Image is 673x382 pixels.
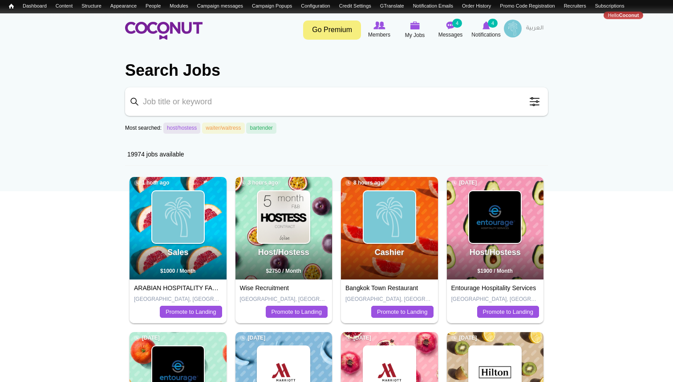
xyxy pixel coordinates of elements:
[240,284,289,292] a: Wise Recruitment
[397,20,433,41] a: My Jobs My Jobs
[125,143,548,166] div: 19974 jobs available
[167,248,188,257] a: Sales
[373,21,385,29] img: Browse Members
[345,296,434,303] p: [GEOGRAPHIC_DATA], [GEOGRAPHIC_DATA]
[258,248,309,257] a: Host/Hostess
[134,334,160,342] span: [DATE]
[376,2,409,10] a: GTranslate
[163,123,200,134] a: host/hostess
[478,268,513,274] span: $1900 / Month
[246,123,276,134] a: bartender
[18,2,51,10] a: Dashboard
[469,191,521,243] img: Entourage Hospitality Services
[452,19,462,28] small: 4
[4,2,18,11] a: Home
[371,306,433,318] a: Promote to Landing
[559,2,591,10] a: Recruiters
[495,2,559,10] a: Promo Code Registration
[125,124,162,132] label: Most searched:
[591,2,629,10] a: Subscriptions
[451,296,539,303] p: [GEOGRAPHIC_DATA], [GEOGRAPHIC_DATA]
[451,334,477,342] span: [DATE]
[335,2,376,10] a: Credit Settings
[409,2,458,10] a: Notification Emails
[482,21,490,29] img: Notifications
[202,123,244,134] a: waiter/waitress
[375,248,404,257] a: Cashier
[266,268,301,274] span: $2750 / Month
[51,2,77,10] a: Content
[361,20,397,40] a: Browse Members Members
[240,179,278,187] span: 3 hours ago
[488,19,498,28] small: 4
[240,296,328,303] p: [GEOGRAPHIC_DATA], [GEOGRAPHIC_DATA]
[604,12,644,19] a: HelloCoconut
[477,306,539,318] a: Promote to Landing
[364,191,415,243] img: Watermelon Ecosystem
[451,284,536,292] a: Entourage Hospitality Services
[9,3,14,9] span: Home
[125,87,548,116] input: Job title or keyword
[345,179,384,187] span: 8 hours ago
[470,248,521,257] a: Host/Hostess
[63,12,89,19] a: Reports
[266,306,328,318] a: Promote to Landing
[165,2,193,10] a: Modules
[345,334,371,342] span: [DATE]
[160,268,195,274] span: $1000 / Month
[619,12,639,18] strong: Coconut
[160,306,222,318] a: Promote to Landing
[345,284,418,292] a: Bangkok Town Restaurant
[125,60,548,81] h2: Search Jobs
[134,296,222,303] p: [GEOGRAPHIC_DATA], [GEOGRAPHIC_DATA]
[522,20,548,37] a: العربية
[438,30,463,39] span: Messages
[152,191,204,243] img: ARABIAN HOSPITALITY FACILITY SUPPLY LLC
[296,2,334,10] a: Configuration
[125,22,203,40] img: Home
[405,31,425,40] span: My Jobs
[106,2,141,10] a: Appearance
[247,2,296,10] a: Campaign Popups
[446,21,455,29] img: Messages
[141,2,165,10] a: People
[193,2,247,10] a: Campaign messages
[77,2,106,10] a: Structure
[303,21,361,40] a: Go Premium
[368,30,390,39] span: Members
[451,179,477,187] span: [DATE]
[134,179,169,187] span: 1 hour ago
[410,21,420,29] img: My Jobs
[18,12,63,19] a: Unsubscribe List
[433,20,468,40] a: Messages Messages 4
[468,20,504,40] a: Notifications Notifications 4
[471,30,500,39] span: Notifications
[643,12,669,19] a: Log out
[458,2,495,10] a: Order History
[89,12,131,19] a: Invite Statistics
[240,334,266,342] span: [DATE]
[134,284,271,292] a: ARABIAN HOSPITALITY FACILITY SUPPLY LLC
